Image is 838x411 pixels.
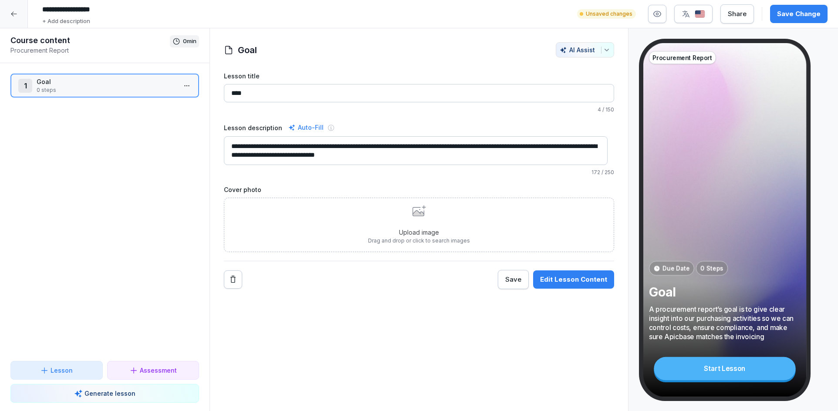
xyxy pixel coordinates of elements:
[183,37,196,46] p: 0 min
[533,270,614,289] button: Edit Lesson Content
[224,123,282,132] label: Lesson description
[556,42,614,57] button: AI Assist
[18,79,32,93] div: 1
[10,74,199,98] div: 1Goal0 steps
[505,275,521,284] div: Save
[700,264,723,273] p: 0 Steps
[10,361,103,380] button: Lesson
[37,86,176,94] p: 0 steps
[586,10,632,18] p: Unsaved changes
[368,237,470,245] p: Drag and drop or click to search images
[652,53,712,62] p: Procurement Report
[720,4,754,24] button: Share
[42,17,90,26] p: + Add description
[728,9,747,19] div: Share
[224,106,614,114] p: / 150
[287,122,325,133] div: Auto-Fill
[10,384,199,403] button: Generate lesson
[224,168,614,176] p: / 250
[107,361,199,380] button: Assessment
[224,185,614,194] label: Cover photo
[368,228,470,237] p: Upload image
[37,77,176,86] p: Goal
[10,46,170,55] p: Procurement Report
[560,46,610,54] div: AI Assist
[777,9,821,19] div: Save Change
[662,264,689,273] p: Due Date
[10,35,170,46] h1: Course content
[84,389,135,398] p: Generate lesson
[51,366,73,375] p: Lesson
[224,71,614,81] label: Lesson title
[498,270,529,289] button: Save
[540,275,607,284] div: Edit Lesson Content
[654,357,795,380] div: Start Lesson
[591,169,600,175] span: 172
[649,305,801,341] p: A procurement report’s goal is to give clear insight into our purchasing activities so we can con...
[238,44,257,57] h1: Goal
[649,284,801,300] p: Goal
[770,5,828,23] button: Save Change
[695,10,705,18] img: us.svg
[140,366,177,375] p: Assessment
[598,106,601,113] span: 4
[224,270,242,289] button: Remove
